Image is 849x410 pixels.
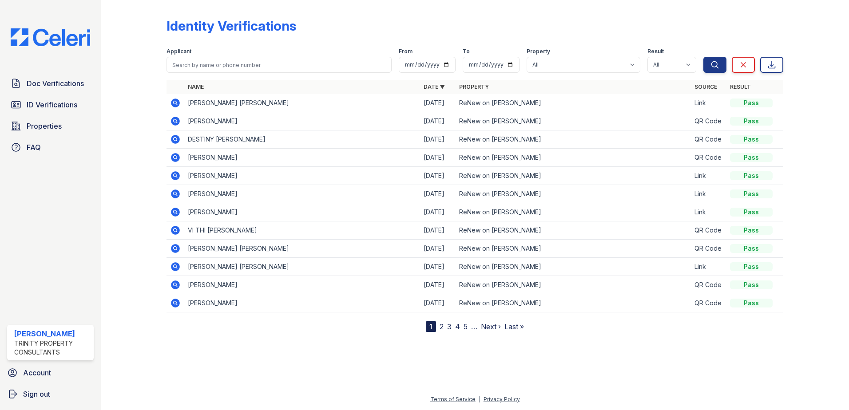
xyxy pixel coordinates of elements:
[456,258,691,276] td: ReNew on [PERSON_NAME]
[184,167,420,185] td: [PERSON_NAME]
[456,276,691,294] td: ReNew on [PERSON_NAME]
[691,276,726,294] td: QR Code
[481,322,501,331] a: Next ›
[27,142,41,153] span: FAQ
[730,299,773,307] div: Pass
[4,385,97,403] a: Sign out
[7,138,94,156] a: FAQ
[420,130,456,149] td: [DATE]
[691,167,726,185] td: Link
[463,48,470,55] label: To
[399,48,413,55] label: From
[23,367,51,378] span: Account
[691,258,726,276] td: Link
[420,240,456,258] td: [DATE]
[479,396,480,402] div: |
[184,276,420,294] td: [PERSON_NAME]
[456,94,691,112] td: ReNew on [PERSON_NAME]
[647,48,664,55] label: Result
[184,240,420,258] td: [PERSON_NAME] [PERSON_NAME]
[730,171,773,180] div: Pass
[730,244,773,253] div: Pass
[430,396,476,402] a: Terms of Service
[691,149,726,167] td: QR Code
[456,221,691,240] td: ReNew on [PERSON_NAME]
[14,339,90,357] div: Trinity Property Consultants
[527,48,550,55] label: Property
[456,149,691,167] td: ReNew on [PERSON_NAME]
[420,294,456,312] td: [DATE]
[730,226,773,235] div: Pass
[27,121,62,131] span: Properties
[691,221,726,240] td: QR Code
[456,167,691,185] td: ReNew on [PERSON_NAME]
[691,294,726,312] td: QR Code
[730,117,773,126] div: Pass
[459,83,489,90] a: Property
[14,328,90,339] div: [PERSON_NAME]
[420,203,456,221] td: [DATE]
[691,240,726,258] td: QR Code
[730,208,773,217] div: Pass
[484,396,520,402] a: Privacy Policy
[691,112,726,130] td: QR Code
[730,280,773,289] div: Pass
[691,185,726,203] td: Link
[188,83,204,90] a: Name
[184,294,420,312] td: [PERSON_NAME]
[184,185,420,203] td: [PERSON_NAME]
[730,135,773,144] div: Pass
[455,322,460,331] a: 4
[456,203,691,221] td: ReNew on [PERSON_NAME]
[420,149,456,167] td: [DATE]
[167,48,191,55] label: Applicant
[424,83,445,90] a: Date ▼
[7,96,94,114] a: ID Verifications
[456,130,691,149] td: ReNew on [PERSON_NAME]
[447,322,452,331] a: 3
[691,203,726,221] td: Link
[420,112,456,130] td: [DATE]
[23,389,50,399] span: Sign out
[184,221,420,240] td: VI THI [PERSON_NAME]
[440,322,444,331] a: 2
[420,258,456,276] td: [DATE]
[7,75,94,92] a: Doc Verifications
[184,94,420,112] td: [PERSON_NAME] [PERSON_NAME]
[456,185,691,203] td: ReNew on [PERSON_NAME]
[456,240,691,258] td: ReNew on [PERSON_NAME]
[456,112,691,130] td: ReNew on [PERSON_NAME]
[27,99,77,110] span: ID Verifications
[167,18,296,34] div: Identity Verifications
[456,294,691,312] td: ReNew on [PERSON_NAME]
[184,258,420,276] td: [PERSON_NAME] [PERSON_NAME]
[420,185,456,203] td: [DATE]
[730,189,773,198] div: Pass
[184,149,420,167] td: [PERSON_NAME]
[730,153,773,162] div: Pass
[420,221,456,240] td: [DATE]
[184,130,420,149] td: DESTINY [PERSON_NAME]
[691,94,726,112] td: Link
[426,321,436,332] div: 1
[4,364,97,382] a: Account
[420,276,456,294] td: [DATE]
[730,83,751,90] a: Result
[694,83,717,90] a: Source
[464,322,468,331] a: 5
[184,203,420,221] td: [PERSON_NAME]
[184,112,420,130] td: [PERSON_NAME]
[691,130,726,149] td: QR Code
[27,78,84,89] span: Doc Verifications
[4,28,97,46] img: CE_Logo_Blue-a8612792a0a2168367f1c8372b55b34899dd931a85d93a1a3d3e32e68fde9ad4.png
[504,322,524,331] a: Last »
[730,262,773,271] div: Pass
[730,99,773,107] div: Pass
[167,57,392,73] input: Search by name or phone number
[420,167,456,185] td: [DATE]
[471,321,477,332] span: …
[420,94,456,112] td: [DATE]
[7,117,94,135] a: Properties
